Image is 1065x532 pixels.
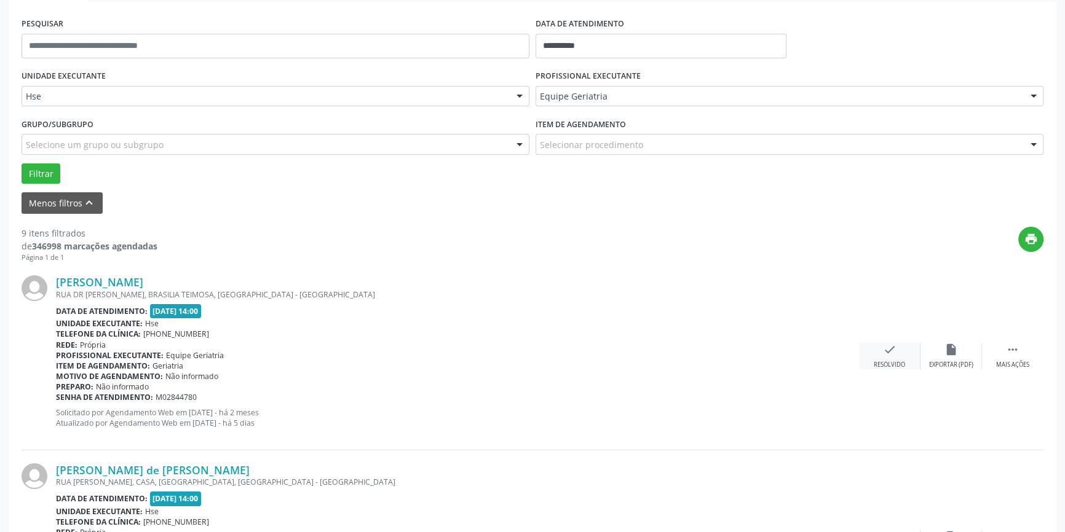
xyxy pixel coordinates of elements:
div: RUA DR [PERSON_NAME], BRASILIA TEIMOSA, [GEOGRAPHIC_DATA] - [GEOGRAPHIC_DATA] [56,289,859,300]
b: Rede: [56,340,77,350]
span: Hse [145,318,159,329]
span: Selecionar procedimento [540,138,643,151]
img: img [22,275,47,301]
span: Equipe Geriatria [540,90,1018,103]
b: Data de atendimento: [56,306,148,316]
i:  [1006,343,1019,356]
div: Página 1 de 1 [22,252,157,263]
label: PROFISSIONAL EXECUTANTE [536,67,641,86]
span: Hse [145,506,159,517]
i: keyboard_arrow_up [82,196,96,209]
span: Equipe Geriatria [166,350,224,361]
b: Motivo de agendamento: [56,371,163,381]
b: Data de atendimento: [56,493,148,504]
div: Resolvido [874,361,905,369]
span: [DATE] 14:00 [150,304,202,318]
b: Unidade executante: [56,318,143,329]
b: Senha de atendimento: [56,392,153,402]
b: Item de agendamento: [56,361,150,371]
span: [PHONE_NUMBER] [143,517,209,527]
span: M02844780 [156,392,197,402]
label: UNIDADE EXECUTANTE [22,67,106,86]
div: 9 itens filtrados [22,227,157,240]
button: Filtrar [22,163,60,184]
div: Mais ações [996,361,1029,369]
p: Solicitado por Agendamento Web em [DATE] - há 2 meses Atualizado por Agendamento Web em [DATE] - ... [56,407,859,428]
span: Selecione um grupo ou subgrupo [26,138,164,151]
div: RUA [PERSON_NAME], CASA, [GEOGRAPHIC_DATA], [GEOGRAPHIC_DATA] - [GEOGRAPHIC_DATA] [56,477,859,487]
img: img [22,463,47,489]
label: DATA DE ATENDIMENTO [536,15,624,34]
span: [DATE] 14:00 [150,491,202,506]
b: Telefone da clínica: [56,517,141,527]
i: print [1024,232,1038,246]
span: Hse [26,90,504,103]
i: insert_drive_file [944,343,958,356]
button: Menos filtroskeyboard_arrow_up [22,192,103,214]
label: Item de agendamento [536,115,626,134]
label: PESQUISAR [22,15,63,34]
b: Unidade executante: [56,506,143,517]
div: de [22,240,157,252]
button: print [1018,227,1043,252]
span: Não informado [165,371,218,381]
a: [PERSON_NAME] de [PERSON_NAME] [56,463,250,477]
span: Geriatria [152,361,183,371]
strong: 346998 marcações agendadas [32,240,157,252]
b: Profissional executante: [56,350,164,361]
div: Exportar (PDF) [929,361,973,369]
b: Preparo: [56,381,93,392]
b: Telefone da clínica: [56,329,141,339]
label: Grupo/Subgrupo [22,115,93,134]
span: Não informado [96,381,149,392]
i: check [883,343,897,356]
span: Própria [80,340,106,350]
a: [PERSON_NAME] [56,275,143,289]
span: [PHONE_NUMBER] [143,329,209,339]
